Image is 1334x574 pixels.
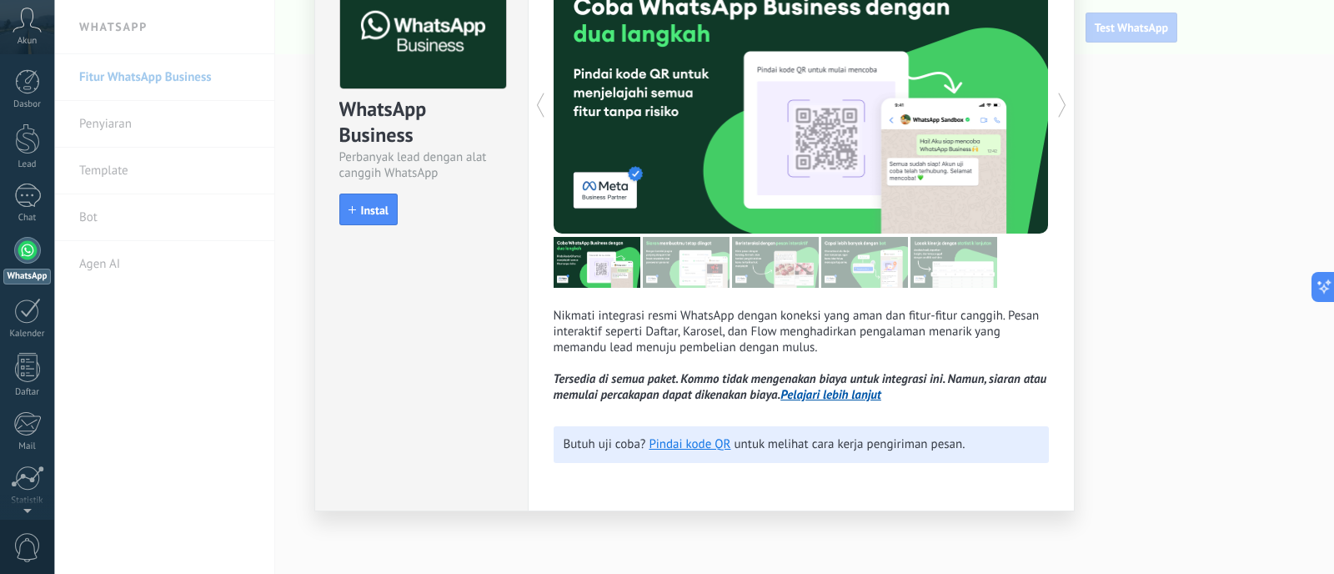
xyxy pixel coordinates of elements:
[3,441,52,452] div: Mail
[821,237,908,288] img: tour_image_aaa16dfee10fc8260e1351538868bc1f.png
[339,149,504,181] div: Perbanyak lead dengan alat canggih WhatsApp
[554,371,1047,403] i: Tersedia di semua paket. Kommo tidak mengenakan biaya untuk integrasi ini. Namun, siaran atau mem...
[735,436,965,452] span: untuk melihat cara kerja pengiriman pesan.
[780,387,881,403] a: Pelajari lebih lanjut
[564,436,646,452] span: Butuh uji coba?
[3,213,52,224] div: Chat
[3,159,52,170] div: Lead
[339,96,504,149] div: WhatsApp Business
[3,387,52,398] div: Daftar
[3,329,52,340] div: Kalender
[3,99,52,110] div: Dasbor
[18,36,38,47] span: Akun
[554,237,640,288] img: tour_image_58db0ecbee52d54ceeb614885d0ecefc.png
[361,204,389,216] span: Instal
[3,269,51,284] div: WhatsApp
[643,237,730,288] img: tour_image_c1ef24636a12a5fb27be6779224dfe65.png
[554,308,1049,403] p: Nikmati integrasi resmi WhatsApp dengan koneksi yang aman dan fitur-fitur canggih. Pesan interakt...
[910,237,997,288] img: tour_image_178122af1852d091ad9da4eebee21e91.png
[649,436,730,452] a: Pindai kode QR
[339,194,398,225] button: Instal
[732,237,819,288] img: tour_image_f8a7d16d9237bd6a2c30d58e60f0b148.png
